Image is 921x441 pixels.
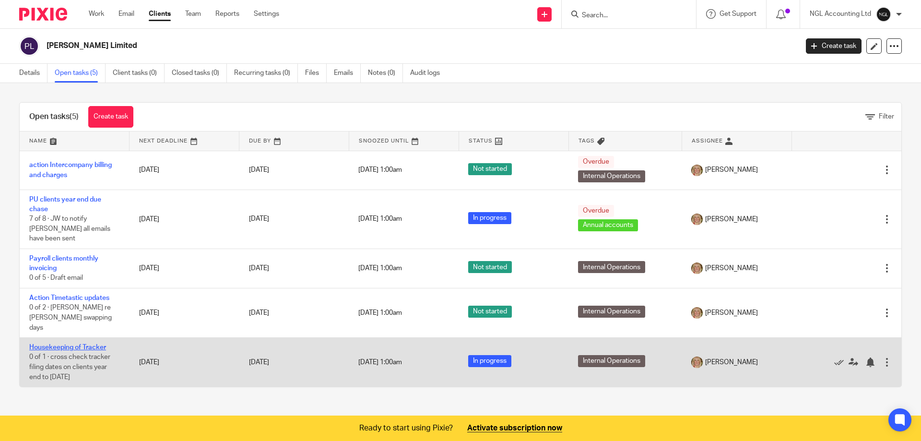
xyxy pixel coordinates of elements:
span: Get Support [720,11,756,17]
span: In progress [468,212,511,224]
span: [DATE] 1:00am [358,167,402,173]
span: [PERSON_NAME] [705,165,758,175]
a: Emails [334,64,361,83]
td: [DATE] [130,151,239,190]
span: 0 of 1 · cross check tracker filing dates on clients year end to [DATE] [29,354,110,381]
span: Filter [879,113,894,120]
span: [PERSON_NAME] [705,308,758,318]
td: [DATE] [130,338,239,387]
a: Client tasks (0) [113,64,165,83]
span: Internal Operations [578,170,645,182]
span: Tags [579,138,595,143]
span: 0 of 5 · Draft email [29,275,83,282]
span: [PERSON_NAME] [705,263,758,273]
a: Create task [88,106,133,128]
span: In progress [468,355,511,367]
img: svg%3E [19,36,39,56]
span: [DATE] 1:00am [358,265,402,272]
a: Details [19,64,47,83]
span: Internal Operations [578,306,645,318]
span: [DATE] [249,359,269,366]
span: Internal Operations [578,355,645,367]
a: Files [305,64,327,83]
span: Annual accounts [578,219,638,231]
span: [DATE] 1:00am [358,359,402,366]
span: Internal Operations [578,261,645,273]
a: Reports [215,9,239,19]
td: [DATE] [130,190,239,249]
a: Team [185,9,201,19]
span: Not started [468,261,512,273]
p: NGL Accounting Ltd [810,9,871,19]
span: 7 of 8 · JW to notify [PERSON_NAME] all emails have been sent [29,215,110,242]
span: [DATE] 1:00am [358,310,402,316]
img: NGL%20Logo%20Social%20Circle%20JPG.jpg [876,7,891,22]
span: Overdue [578,156,614,168]
a: Recurring tasks (0) [234,64,298,83]
input: Search [581,12,667,20]
h1: Open tasks [29,112,79,122]
img: JW%20photo.JPG [691,214,703,225]
span: Status [469,138,493,143]
a: Action Timetastic updates [29,295,109,301]
span: [DATE] [249,167,269,173]
a: Audit logs [410,64,447,83]
a: Payroll clients monthly invoicing [29,255,98,272]
a: Closed tasks (0) [172,64,227,83]
a: action Intercompany billing and charges [29,162,112,178]
a: Create task [806,38,862,54]
a: Settings [254,9,279,19]
img: Pixie [19,8,67,21]
a: Mark as done [834,358,849,367]
span: Snoozed Until [359,138,409,143]
span: Overdue [578,205,614,217]
a: Notes (0) [368,64,403,83]
span: [DATE] [249,265,269,272]
img: JW%20photo.JPG [691,262,703,274]
a: PU clients year end due chase [29,196,101,213]
span: [PERSON_NAME] [705,215,758,224]
img: JW%20photo.JPG [691,165,703,176]
img: JW%20photo.JPG [691,357,703,368]
span: Not started [468,163,512,175]
td: [DATE] [130,288,239,338]
span: [DATE] 1:00am [358,216,402,223]
span: Not started [468,306,512,318]
a: Open tasks (5) [55,64,106,83]
img: JW%20photo.JPG [691,307,703,319]
td: [DATE] [130,249,239,288]
span: [PERSON_NAME] [705,358,758,367]
h2: [PERSON_NAME] Limited [47,41,642,51]
a: Email [118,9,134,19]
span: [DATE] [249,310,269,316]
a: Clients [149,9,171,19]
a: Work [89,9,104,19]
span: [DATE] [249,216,269,223]
span: 0 of 2 · [PERSON_NAME] re [PERSON_NAME] swapping days [29,305,112,331]
a: Housekeeping of Tracker [29,344,106,351]
span: (5) [70,113,79,120]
